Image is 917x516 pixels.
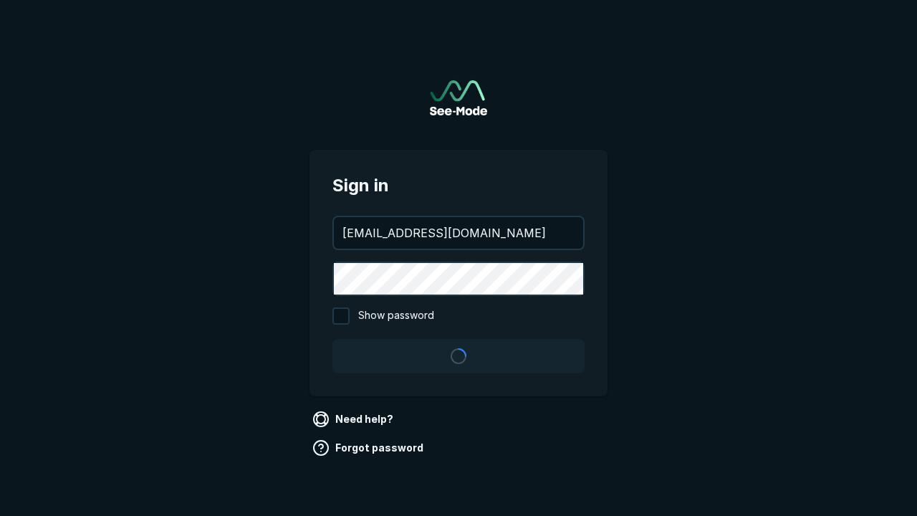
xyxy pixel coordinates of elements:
input: your@email.com [334,217,583,249]
span: Show password [358,307,434,325]
a: Go to sign in [430,80,487,115]
img: See-Mode Logo [430,80,487,115]
a: Forgot password [309,436,429,459]
span: Sign in [332,173,585,199]
a: Need help? [309,408,399,431]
